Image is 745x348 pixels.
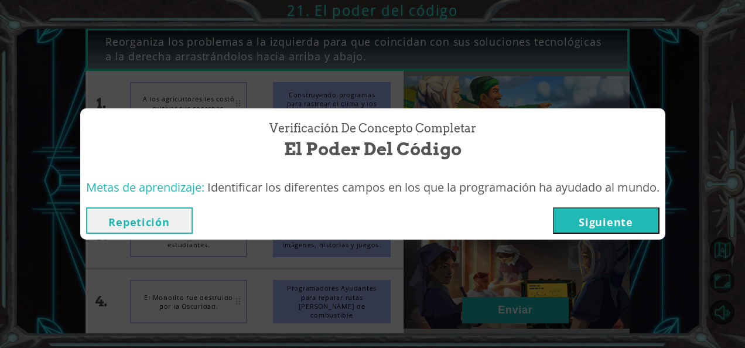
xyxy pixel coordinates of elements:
span: El poder del código [284,137,462,162]
button: Repetición [86,207,193,234]
button: Siguiente [553,207,659,234]
span: Verificación de Concepto Completar [269,120,476,137]
span: Identificar los diferentes campos en los que la programación ha ayudado al mundo. [207,179,659,195]
span: Metas de aprendizaje: [86,179,204,195]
